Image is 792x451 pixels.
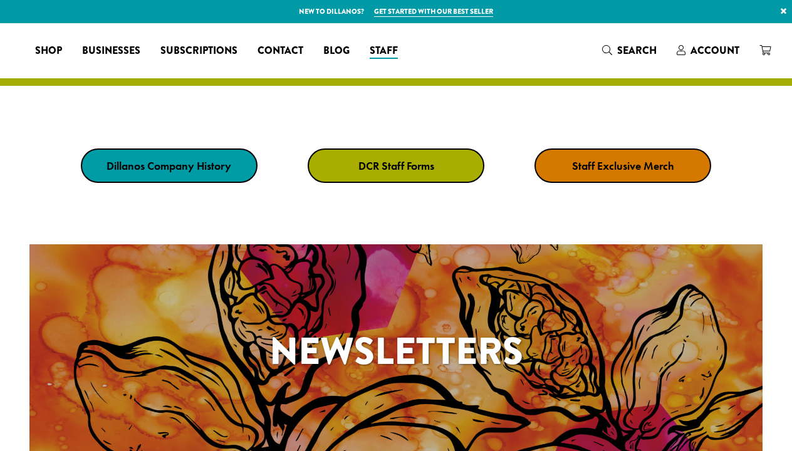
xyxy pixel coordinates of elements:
a: Get started with our best seller [374,6,493,17]
a: Search [592,40,667,61]
a: Dillanos Company History [81,148,258,183]
strong: Dillanos Company History [107,158,231,173]
span: Search [617,43,657,58]
a: Staff [360,41,408,61]
span: Contact [258,43,303,59]
strong: DCR Staff Forms [358,158,434,173]
span: Businesses [82,43,140,59]
a: DCR Staff Forms [308,148,484,183]
span: Staff [370,43,398,59]
span: Subscriptions [160,43,237,59]
span: Blog [323,43,350,59]
a: Staff Exclusive Merch [534,148,711,183]
h1: Newsletters [29,323,763,380]
span: Account [690,43,739,58]
a: Shop [25,41,72,61]
span: Shop [35,43,62,59]
strong: Staff Exclusive Merch [572,158,674,173]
